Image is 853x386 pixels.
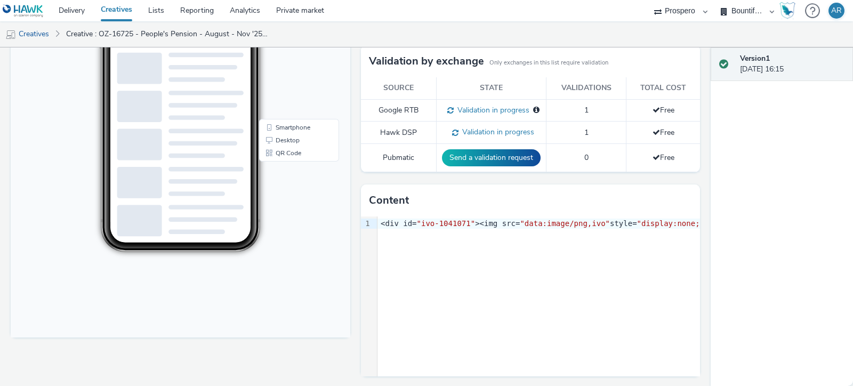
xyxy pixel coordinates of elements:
[454,105,529,115] span: Validation in progress
[437,77,546,99] th: State
[361,99,437,122] td: Google RTB
[361,219,372,229] div: 1
[361,77,437,99] th: Source
[458,127,534,137] span: Validation in progress
[637,219,704,228] span: "display:none;"
[251,221,326,234] li: Smartphone
[779,2,800,19] a: Hawk Academy
[546,77,626,99] th: Validations
[111,41,120,47] span: 9:53
[361,122,437,144] td: Hawk DSP
[251,246,326,259] li: QR Code
[5,29,16,40] img: mobile
[831,3,842,19] div: AR
[489,59,608,67] small: Only exchanges in this list require validation
[584,127,589,138] span: 1
[417,219,476,228] span: "ivo-1041071"
[361,144,437,172] td: Pubmatic
[442,149,541,166] button: Send a validation request
[265,224,300,230] span: Smartphone
[61,21,274,47] a: Creative : OZ-16725 - People's Pension - August - Nov '25 - Skin V1 [427344088] NEW
[265,250,291,256] span: QR Code
[584,105,589,115] span: 1
[653,105,674,115] span: Free
[740,53,844,75] div: [DATE] 16:15
[520,219,610,228] span: "data:image/png,ivo"
[369,53,484,69] h3: Validation by exchange
[626,77,700,99] th: Total cost
[653,127,674,138] span: Free
[740,53,770,63] strong: Version 1
[584,152,589,163] span: 0
[265,237,289,243] span: Desktop
[251,234,326,246] li: Desktop
[3,4,44,18] img: undefined Logo
[653,152,674,163] span: Free
[369,192,409,208] h3: Content
[779,2,795,19] img: Hawk Academy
